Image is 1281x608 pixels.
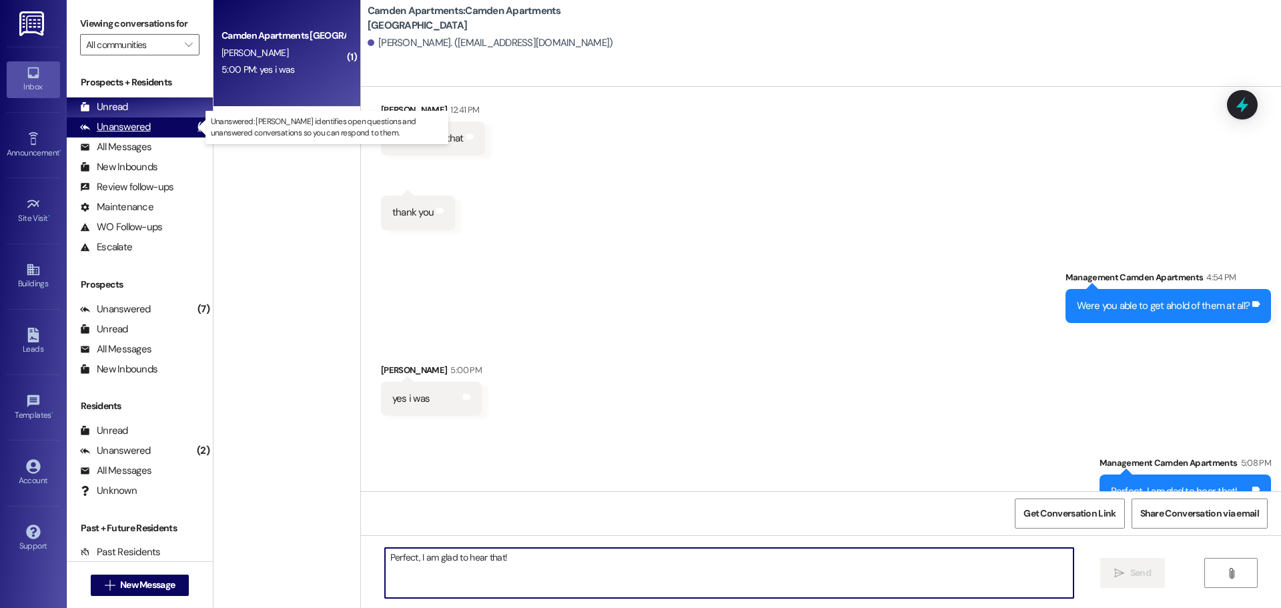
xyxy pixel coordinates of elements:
div: Escalate [80,240,132,254]
span: • [48,212,50,221]
span: [PERSON_NAME] [222,47,288,59]
div: Camden Apartments [GEOGRAPHIC_DATA] [222,29,345,43]
div: [PERSON_NAME] [381,103,485,121]
a: Buildings [7,258,60,294]
div: Were you able to get ahold of them at all? [1077,299,1250,313]
div: All Messages [80,464,151,478]
button: Send [1100,558,1165,588]
div: 5:00 PM [447,363,481,377]
div: WO Follow-ups [80,220,162,234]
button: New Message [91,575,189,596]
div: (2) [193,440,213,461]
i:  [1226,568,1236,579]
div: Unanswered [80,120,151,134]
div: 12:41 PM [447,103,479,117]
div: Perfect, I am glad to hear that! [1111,485,1238,499]
a: Support [7,521,60,557]
i:  [1114,568,1124,579]
label: Viewing conversations for [80,13,199,34]
button: Get Conversation Link [1015,499,1124,529]
span: • [59,146,61,156]
div: Unanswered [80,444,151,458]
input: All communities [86,34,178,55]
div: Unread [80,100,128,114]
div: yes i was [392,392,430,406]
div: New Inbounds [80,160,157,174]
a: Site Visit • [7,193,60,229]
div: Unread [80,322,128,336]
div: Unanswered [80,302,151,316]
a: Templates • [7,390,60,426]
div: (7) [194,299,213,320]
div: 4:54 PM [1203,270,1236,284]
span: New Message [120,578,175,592]
b: Camden Apartments: Camden Apartments [GEOGRAPHIC_DATA] [368,4,634,33]
div: Review follow-ups [80,180,173,194]
div: Unknown [80,484,137,498]
div: Unread [80,424,128,438]
div: (9) [194,117,213,137]
div: thank you [392,206,434,220]
span: Send [1130,566,1151,580]
div: Residents [67,399,213,413]
i:  [105,580,115,591]
div: Prospects [67,278,213,292]
div: Past + Future Residents [67,521,213,535]
p: Unanswered: [PERSON_NAME] identifies open questions and unanswered conversations so you can respo... [211,116,443,139]
a: Account [7,455,60,491]
img: ResiDesk Logo [19,11,47,36]
span: Share Conversation via email [1140,507,1259,521]
div: 5:00 PM: yes i was [222,63,294,75]
div: 5:08 PM [1238,456,1271,470]
div: All Messages [80,140,151,154]
div: Management Camden Apartments [1065,270,1272,289]
div: okay i will do that [392,131,464,145]
button: Share Conversation via email [1132,499,1268,529]
div: All Messages [80,342,151,356]
div: [PERSON_NAME]. ([EMAIL_ADDRESS][DOMAIN_NAME]) [368,36,613,50]
div: Management Camden Apartments [1100,456,1271,475]
span: Get Conversation Link [1023,507,1116,521]
a: Inbox [7,61,60,97]
i:  [185,39,192,50]
div: [PERSON_NAME] [381,363,482,382]
span: • [51,408,53,418]
div: Prospects + Residents [67,75,213,89]
a: Leads [7,324,60,360]
div: Past Residents [80,545,161,559]
div: New Inbounds [80,362,157,376]
div: Maintenance [80,200,153,214]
